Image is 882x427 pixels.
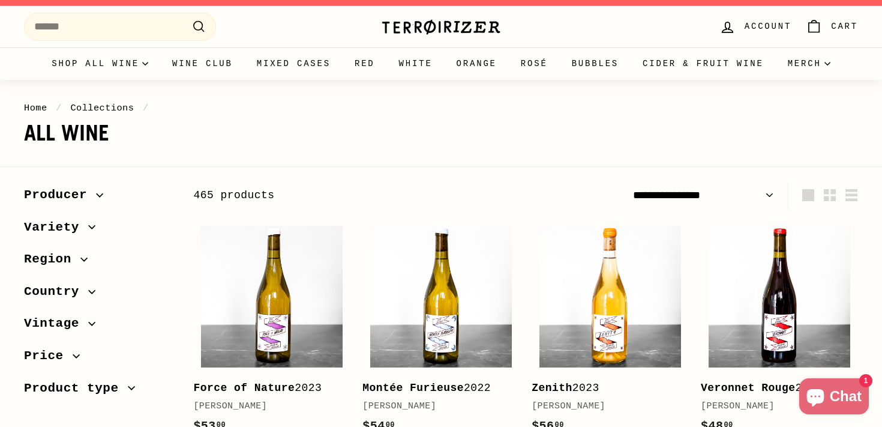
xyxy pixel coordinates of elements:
[193,380,338,397] div: 2023
[24,185,96,205] span: Producer
[387,47,445,80] a: White
[24,214,174,247] button: Variety
[193,399,338,414] div: [PERSON_NAME]
[532,399,677,414] div: [PERSON_NAME]
[509,47,560,80] a: Rosé
[24,279,174,311] button: Country
[160,47,245,80] a: Wine Club
[24,249,80,270] span: Region
[24,378,128,399] span: Product type
[53,103,65,114] span: /
[24,375,174,408] button: Product type
[24,282,88,302] span: Country
[24,310,174,343] button: Vintage
[24,121,858,145] h1: All wine
[532,382,572,394] b: Zenith
[24,343,174,375] button: Price
[745,20,791,33] span: Account
[24,103,47,114] a: Home
[445,47,509,80] a: Orange
[362,382,464,394] b: Montée Furieuse
[796,378,872,417] inbox-online-store-chat: Shopify online store chat
[701,382,796,394] b: Veronnet Rouge
[24,313,88,334] span: Vintage
[193,382,295,394] b: Force of Nature
[24,101,858,115] nav: breadcrumbs
[70,103,134,114] a: Collections
[24,346,73,366] span: Price
[24,217,88,238] span: Variety
[701,380,846,397] div: 2023
[776,47,842,80] summary: Merch
[799,9,865,44] a: Cart
[245,47,343,80] a: Mixed Cases
[560,47,631,80] a: Bubbles
[24,246,174,279] button: Region
[343,47,387,80] a: Red
[712,9,799,44] a: Account
[362,399,508,414] div: [PERSON_NAME]
[831,20,858,33] span: Cart
[40,47,160,80] summary: Shop all wine
[532,380,677,397] div: 2023
[140,103,152,114] span: /
[701,399,846,414] div: [PERSON_NAME]
[193,187,526,204] div: 465 products
[362,380,508,397] div: 2022
[631,47,776,80] a: Cider & Fruit Wine
[24,182,174,214] button: Producer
